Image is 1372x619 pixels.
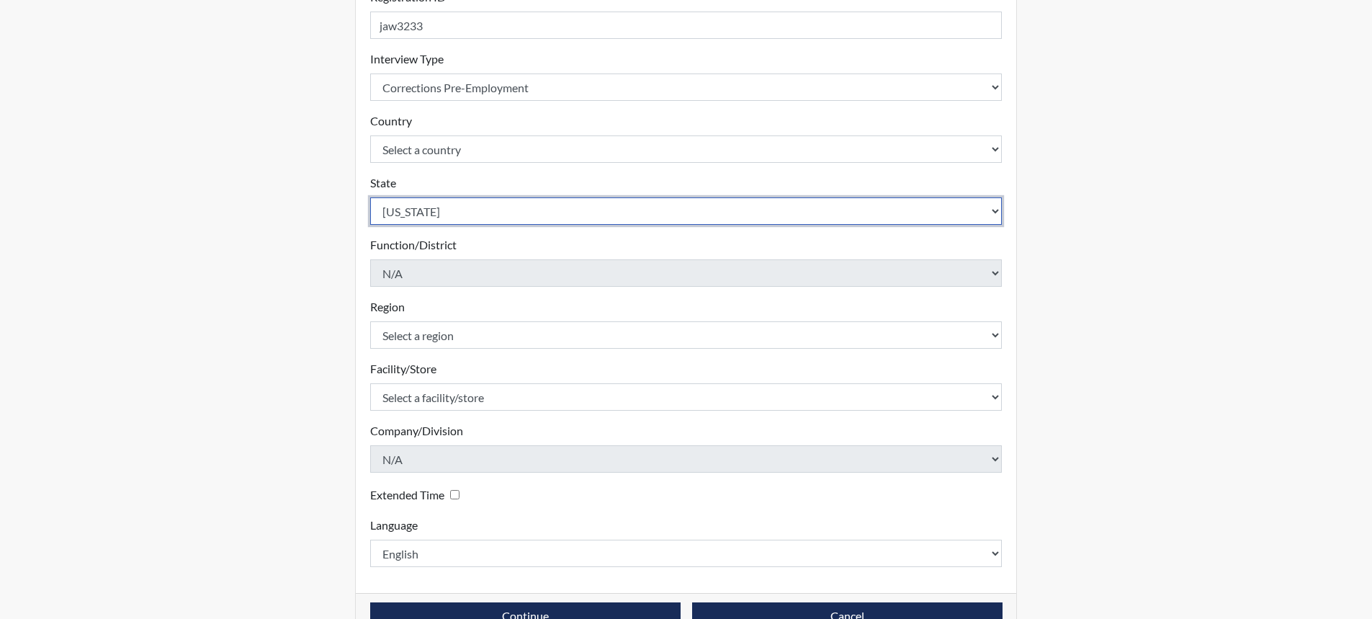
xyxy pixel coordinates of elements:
[370,112,412,130] label: Country
[370,12,1003,39] input: Insert a Registration ID, which needs to be a unique alphanumeric value for each interviewee
[370,422,463,440] label: Company/Division
[370,484,465,505] div: Checking this box will provide the interviewee with an accomodation of extra time to answer each ...
[370,50,444,68] label: Interview Type
[370,486,444,504] label: Extended Time
[370,236,457,254] label: Function/District
[370,174,396,192] label: State
[370,360,436,378] label: Facility/Store
[370,517,418,534] label: Language
[370,298,405,316] label: Region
